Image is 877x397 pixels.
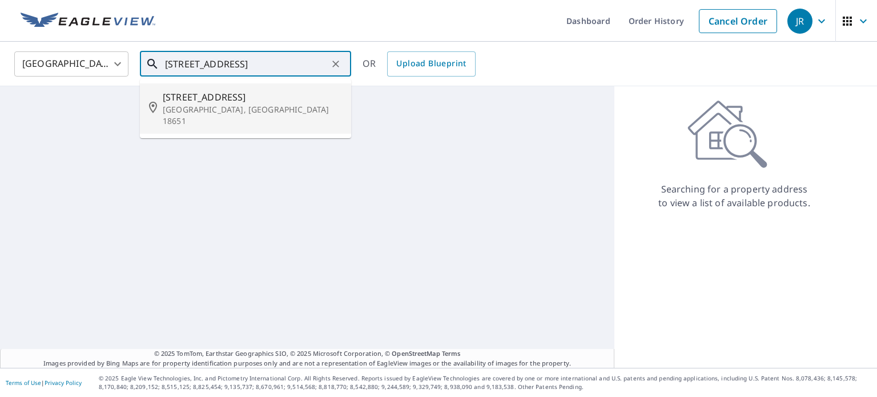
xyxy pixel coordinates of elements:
[6,379,41,387] a: Terms of Use
[163,90,342,104] span: [STREET_ADDRESS]
[45,379,82,387] a: Privacy Policy
[99,374,871,391] p: © 2025 Eagle View Technologies, Inc. and Pictometry International Corp. All Rights Reserved. Repo...
[14,48,128,80] div: [GEOGRAPHIC_DATA]
[165,48,328,80] input: Search by address or latitude-longitude
[154,349,461,359] span: © 2025 TomTom, Earthstar Geographics SIO, © 2025 Microsoft Corporation, ©
[396,57,466,71] span: Upload Blueprint
[699,9,777,33] a: Cancel Order
[21,13,155,30] img: EV Logo
[6,379,82,386] p: |
[163,104,342,127] p: [GEOGRAPHIC_DATA], [GEOGRAPHIC_DATA] 18651
[442,349,461,358] a: Terms
[387,51,475,77] a: Upload Blueprint
[658,182,811,210] p: Searching for a property address to view a list of available products.
[392,349,440,358] a: OpenStreetMap
[328,56,344,72] button: Clear
[363,51,476,77] div: OR
[787,9,812,34] div: JR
